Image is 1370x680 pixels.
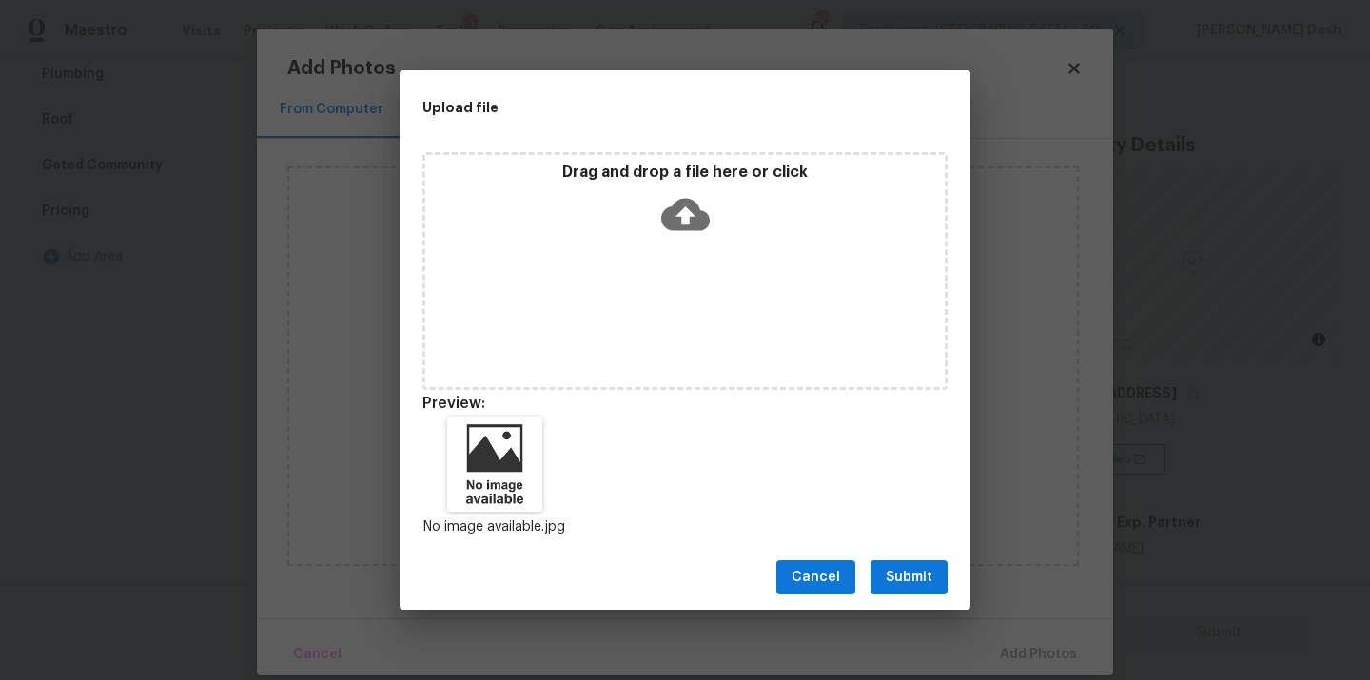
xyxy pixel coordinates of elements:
[447,417,542,512] img: Z
[422,97,862,118] h2: Upload file
[871,560,948,595] button: Submit
[422,517,567,537] p: No image available.jpg
[792,566,840,590] span: Cancel
[886,566,932,590] span: Submit
[425,163,945,183] p: Drag and drop a file here or click
[776,560,855,595] button: Cancel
